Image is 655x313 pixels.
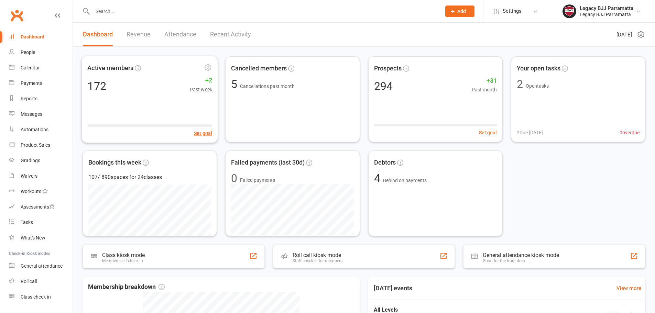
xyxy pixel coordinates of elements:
button: Add [445,5,474,17]
div: 107 / 890 spaces for 24 classes [88,173,211,182]
span: Cancellations past month [240,83,295,89]
a: Assessments [9,199,73,215]
span: Behind on payments [383,178,427,183]
span: Debtors [374,158,396,168]
img: thumb_image1742356836.png [563,4,576,18]
input: Search... [90,7,436,16]
a: Automations [9,122,73,137]
span: Your open tasks [517,64,560,74]
a: Tasks [9,215,73,230]
a: People [9,45,73,60]
div: General attendance kiosk mode [483,252,559,258]
a: Revenue [127,23,151,46]
a: Dashboard [9,29,73,45]
span: Cancelled members [231,64,287,74]
a: Workouts [9,184,73,199]
div: 0 [231,173,237,184]
span: 0 overdue [620,129,640,136]
span: +31 [472,76,497,86]
button: Set goal [194,129,212,137]
div: Dashboard [21,34,44,40]
div: Waivers [21,173,37,179]
span: +2 [190,76,212,86]
span: [DATE] [616,31,632,39]
a: Clubworx [8,7,25,24]
a: Messages [9,107,73,122]
span: Prospects [374,64,402,74]
div: Staff check-in for members [293,258,342,263]
div: Automations [21,127,48,132]
a: Dashboard [83,23,113,46]
div: Gradings [21,158,40,163]
a: What's New [9,230,73,246]
div: Assessments [21,204,55,210]
span: 4 [374,172,383,185]
div: People [21,49,35,55]
span: Failed payments (last 30d) [231,158,305,168]
a: Recent Activity [210,23,251,46]
a: Class kiosk mode [9,289,73,305]
span: 5 [231,78,240,91]
a: Payments [9,76,73,91]
span: Past month [472,86,497,93]
div: Great for the front desk [483,258,559,263]
span: Membership breakdown [88,282,165,292]
h3: [DATE] events [368,282,418,294]
div: Legacy BJJ Parramatta [580,11,633,18]
span: Failed payments [240,176,275,184]
a: Gradings [9,153,73,168]
div: Class kiosk mode [102,252,145,258]
div: Payments [21,80,42,86]
a: General attendance kiosk mode [9,258,73,274]
button: Set goal [479,129,497,136]
a: Product Sales [9,137,73,153]
div: 172 [87,80,106,91]
span: Settings [503,3,522,19]
div: 294 [374,81,393,92]
span: Active members [87,63,133,73]
div: Roll call kiosk mode [293,252,342,258]
a: Calendar [9,60,73,76]
div: Workouts [21,189,41,194]
span: 2 Due [DATE] [517,129,543,136]
span: Open tasks [526,83,549,89]
div: Messages [21,111,42,117]
a: Attendance [164,23,196,46]
span: Bookings this week [88,158,141,168]
div: Calendar [21,65,40,70]
div: 2 [517,79,523,90]
div: General attendance [21,263,63,269]
div: Legacy BJJ Parramatta [580,5,633,11]
div: Roll call [21,279,37,284]
div: Product Sales [21,142,50,148]
a: Waivers [9,168,73,184]
a: View more [616,284,641,292]
div: Tasks [21,220,33,225]
a: Reports [9,91,73,107]
div: Class check-in [21,294,51,300]
span: Add [457,9,466,14]
div: What's New [21,235,45,241]
div: Members self check-in [102,258,145,263]
span: Past week [190,86,212,93]
div: Reports [21,96,37,101]
a: Roll call [9,274,73,289]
